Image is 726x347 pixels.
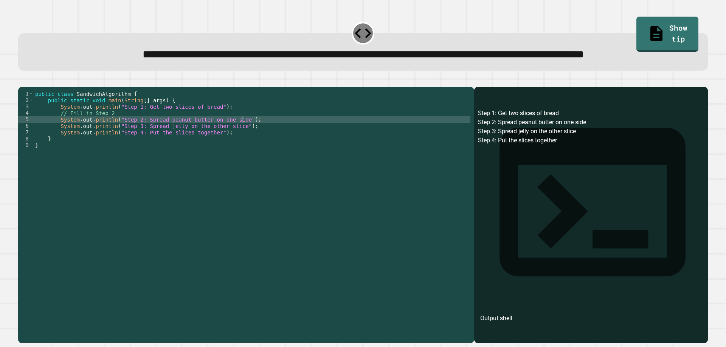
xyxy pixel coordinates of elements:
[18,116,34,123] div: 5
[18,97,34,103] div: 2
[478,109,704,343] div: Step 1: Get two slices of bread Step 2: Spread peanut butter on one side Step 3: Spread jelly on ...
[29,91,33,97] span: Toggle code folding, rows 1 through 9
[18,110,34,116] div: 4
[18,103,34,110] div: 3
[18,123,34,129] div: 6
[636,17,698,51] a: Show tip
[18,142,34,148] div: 9
[18,136,34,142] div: 8
[18,129,34,136] div: 7
[18,91,34,97] div: 1
[29,97,33,103] span: Toggle code folding, rows 2 through 8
